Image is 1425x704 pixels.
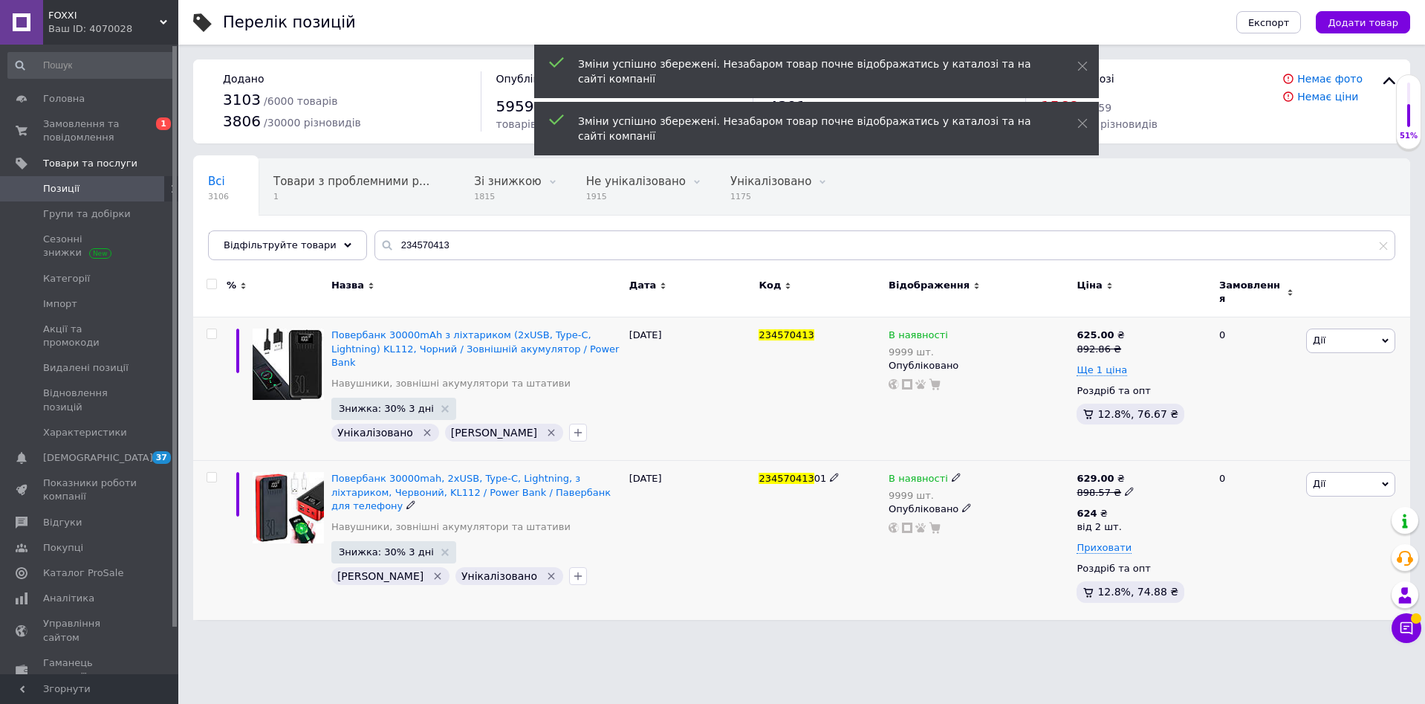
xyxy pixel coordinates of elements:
span: 1 [273,191,429,202]
a: Навушники, зовнішні акумулятори та штативи [331,377,571,390]
div: Товари з проблемними різновидами [259,159,459,216]
div: 9999 шт. [889,346,948,358]
span: Ціна [1077,279,1102,292]
span: Відгуки [43,516,82,529]
span: Ще 1 ціна [1077,364,1127,376]
span: 3106 [208,191,229,202]
div: 898.57 ₴ [1077,486,1135,500]
span: 3806 [223,112,261,130]
span: Гаманець компанії [43,656,137,683]
span: Повербанк 30000mah, 2хUSB, Type-C, Lightning, з ліхтариком, Червоний, KL112 / Power Bank / Паверб... [331,473,611,511]
div: Опубліковано [889,359,1069,372]
span: 12.8%, 76.67 ₴ [1097,408,1178,420]
span: Всі [208,175,225,188]
div: Перелік позицій [223,15,356,30]
span: В наявності [889,329,948,345]
span: [PERSON_NAME] [337,570,423,582]
svg: Видалити мітку [421,427,433,439]
button: Чат з покупцем [1392,613,1421,643]
span: Аналітика [43,592,94,605]
span: 234570413 [759,473,814,484]
span: Показники роботи компанії [43,477,137,503]
span: Додано [223,73,264,85]
span: Дії [1313,478,1325,489]
div: 51% [1397,131,1421,141]
span: 1815 [474,191,541,202]
span: Головна [43,92,85,106]
span: Видалені позиції [43,361,129,375]
span: 3103 [223,91,261,109]
a: Немає ціни [1297,91,1358,103]
span: Дії [1313,335,1325,346]
span: 1175 [730,191,811,202]
span: Акції та промокоди [43,323,137,349]
span: [PERSON_NAME] [451,427,537,439]
svg: Видалити мітку [545,427,557,439]
span: Знижка: 30% 3 дні [339,404,434,413]
span: Замовлення [1219,279,1283,306]
div: ₴ [1077,472,1135,485]
div: [DATE] [626,461,756,620]
svg: Видалити мітку [545,570,557,582]
span: Назва [331,279,364,292]
span: FOXXI [48,9,160,22]
button: Експорт [1236,11,1302,33]
span: Експорт [1248,17,1290,28]
span: Замовлення та повідомлення [43,117,137,144]
span: товарів та різновидів [496,118,613,130]
button: Додати товар [1316,11,1410,33]
span: Відновлення позицій [43,387,137,413]
div: 0 [1210,317,1302,461]
span: [DEMOGRAPHIC_DATA] [43,451,153,465]
a: Повербанк 30000mAh з ліхтариком (2хUSB, Type-C, Lightning) KL112, Чорний / Зовнішній акумулятор /... [331,329,620,367]
div: Роздріб та опт [1077,384,1207,398]
span: 1915 [586,191,686,202]
span: Імпорт [43,297,77,311]
span: 37 [152,451,171,464]
div: 9999 шт. [889,490,961,501]
span: Приховати [1077,542,1132,554]
span: Дата [629,279,657,292]
div: ₴ [1077,329,1124,342]
div: ₴ [1077,507,1121,520]
span: В наявності [889,473,948,488]
span: В наявності [208,231,276,245]
span: Не унікалізовано [586,175,686,188]
span: 01 [814,473,827,484]
span: / 30000 різновидів [264,117,361,129]
span: Характеристики [43,426,127,439]
span: Відображення [889,279,970,292]
div: Опубліковано [889,503,1069,516]
span: Відфільтруйте товари [224,239,337,251]
span: Позиції [43,182,79,196]
div: 892.86 ₴ [1077,343,1124,356]
div: Роздріб та опт [1077,562,1207,575]
svg: Видалити мітку [432,570,444,582]
span: % [227,279,236,292]
a: Немає фото [1297,73,1363,85]
span: Опубліковано [496,73,572,85]
b: 624 [1077,508,1097,519]
span: Зі знижкою [474,175,541,188]
span: Унікалізовано [461,570,537,582]
span: Код [759,279,781,292]
span: товарів та різновидів [1041,118,1158,130]
span: / 6000 товарів [264,95,337,107]
input: Пошук по назві позиції, артикулу і пошуковим запитам [374,230,1395,260]
img: Повербанк 30000mAh с фонариком (2хUSB, Type-C, Lightning) KL112, Черный / Внешний аккумулятор / P... [253,329,324,400]
span: Управління сайтом [43,617,137,644]
span: Знижка: 30% 3 дні [339,547,434,557]
span: 5959 [496,97,534,115]
span: 234570413 [759,329,814,340]
span: Товари та послуги [43,157,137,170]
div: Зміни успішно збережені. Незабаром товар почне відображатись у каталозі та на сайті компанії [578,114,1040,143]
span: Каталог ProSale [43,566,123,580]
b: 629.00 [1077,473,1114,484]
a: Навушники, зовнішні акумулятори та штативи [331,520,571,534]
b: 625.00 [1077,329,1114,340]
span: Групи та добірки [43,207,131,221]
div: 0 [1210,461,1302,620]
span: 12.8%, 74.88 ₴ [1097,586,1178,598]
span: Унікалізовано [730,175,811,188]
